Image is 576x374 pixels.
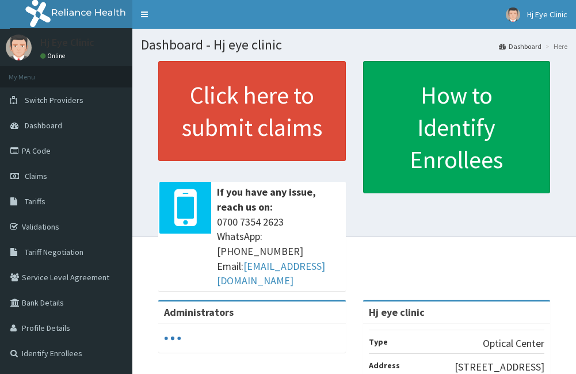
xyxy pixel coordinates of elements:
span: Tariffs [25,196,45,207]
a: [EMAIL_ADDRESS][DOMAIN_NAME] [217,259,325,288]
span: Hj Eye Clinic [527,9,567,20]
a: Dashboard [499,41,541,51]
a: Click here to submit claims [158,61,346,161]
svg: audio-loading [164,330,181,347]
a: How to Identify Enrollees [363,61,551,193]
img: User Image [6,35,32,60]
strong: Hj eye clinic [369,306,425,319]
b: Address [369,360,400,371]
span: Switch Providers [25,95,83,105]
li: Here [543,41,567,51]
span: 0700 7354 2623 WhatsApp: [PHONE_NUMBER] Email: [217,215,340,289]
b: If you have any issue, reach us on: [217,185,316,213]
img: User Image [506,7,520,22]
b: Administrators [164,306,234,319]
a: Online [40,52,68,60]
span: Claims [25,171,47,181]
p: Optical Center [483,336,544,351]
p: Hj Eye Clinic [40,37,94,48]
h1: Dashboard - Hj eye clinic [141,37,567,52]
span: Tariff Negotiation [25,247,83,257]
b: Type [369,337,388,347]
span: Dashboard [25,120,62,131]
